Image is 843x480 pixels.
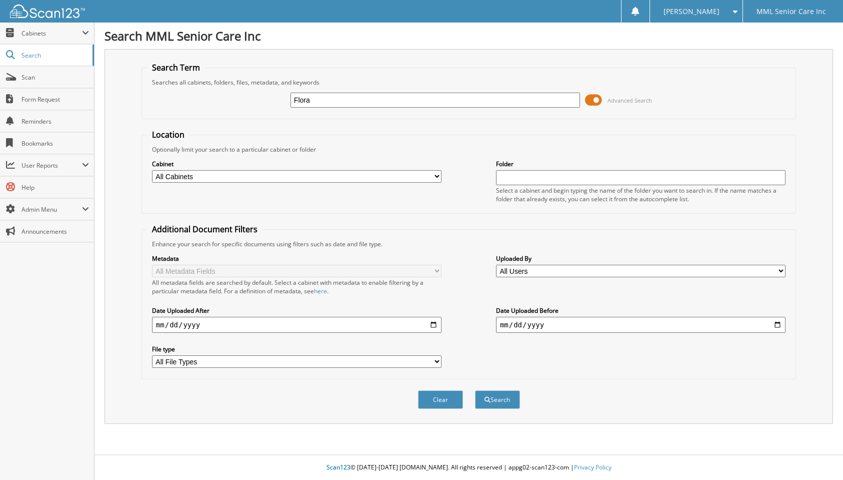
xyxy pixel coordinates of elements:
button: Search [475,390,520,409]
label: Cabinet [152,160,441,168]
label: File type [152,345,441,353]
span: Scan [21,73,89,82]
a: Privacy Policy [574,463,611,471]
h1: Search MML Senior Care Inc [104,28,833,44]
span: User Reports [21,161,82,170]
div: Searches all cabinets, folders, files, metadata, and keywords [147,78,790,87]
span: Help [21,183,89,192]
span: Form Request [21,95,89,104]
label: Folder [496,160,785,168]
span: Reminders [21,117,89,126]
span: Scan123 [326,463,350,471]
legend: Search Term [147,62,205,73]
input: start [152,317,441,333]
legend: Location [147,129,189,140]
a: here [314,287,327,295]
div: Select a cabinet and begin typing the name of the folder you want to search in. If the name match... [496,186,785,203]
span: Announcements [21,227,89,236]
input: end [496,317,785,333]
span: Cabinets [21,29,82,38]
div: All metadata fields are searched by default. Select a cabinet with metadata to enable filtering b... [152,278,441,295]
span: Admin Menu [21,205,82,214]
span: Bookmarks [21,139,89,148]
label: Date Uploaded Before [496,306,785,315]
div: © [DATE]-[DATE] [DOMAIN_NAME]. All rights reserved | appg02-scan123-com | [94,455,843,480]
span: MML Senior Care Inc [756,9,826,15]
button: Clear [418,390,463,409]
label: Date Uploaded After [152,306,441,315]
legend: Additional Document Filters [147,224,262,235]
span: Search [21,51,87,60]
div: Optionally limit your search to a particular cabinet or folder [147,145,790,154]
img: scan123-logo-white.svg [10,5,85,18]
label: Metadata [152,254,441,263]
label: Uploaded By [496,254,785,263]
span: Advanced Search [607,97,652,104]
div: Enhance your search for specific documents using filters such as date and file type. [147,240,790,248]
span: [PERSON_NAME] [663,9,719,15]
